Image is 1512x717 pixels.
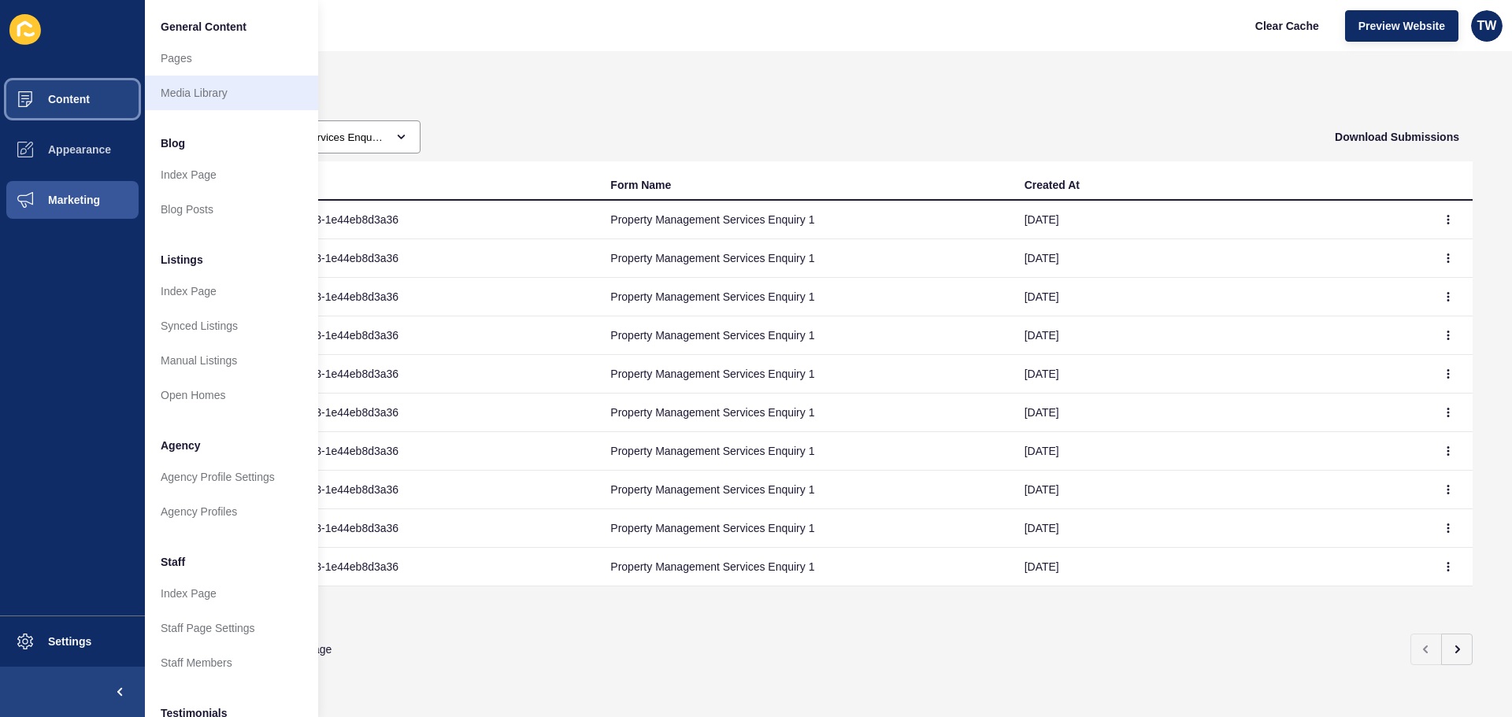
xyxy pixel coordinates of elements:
[1345,10,1458,42] button: Preview Website
[184,394,598,432] td: bd59340a-1e0f-11ef-8f13-1e44eb8d3a36
[145,460,318,494] a: Agency Profile Settings
[1012,548,1425,586] td: [DATE]
[1012,201,1425,239] td: [DATE]
[161,19,246,35] span: General Content
[145,76,318,110] a: Media Library
[598,394,1011,432] td: Property Management Services Enquiry 1
[184,509,598,548] td: bd59340a-1e0f-11ef-8f13-1e44eb8d3a36
[184,91,1473,113] h1: Submissions
[145,157,318,192] a: Index Page
[1321,121,1473,153] button: Download Submissions
[1012,471,1425,509] td: [DATE]
[1242,10,1332,42] button: Clear Cache
[598,316,1011,355] td: Property Management Services Enquiry 1
[145,576,318,611] a: Index Page
[598,471,1011,509] td: Property Management Services Enquiry 1
[145,494,318,529] a: Agency Profiles
[184,316,598,355] td: bd59340a-1e0f-11ef-8f13-1e44eb8d3a36
[1477,18,1497,34] span: TW
[598,239,1011,278] td: Property Management Services Enquiry 1
[161,554,185,570] span: Staff
[1012,432,1425,471] td: [DATE]
[1012,355,1425,394] td: [DATE]
[161,135,185,151] span: Blog
[598,509,1011,548] td: Property Management Services Enquiry 1
[1012,509,1425,548] td: [DATE]
[184,239,598,278] td: bd59340a-1e0f-11ef-8f13-1e44eb8d3a36
[1255,18,1319,34] span: Clear Cache
[1012,278,1425,316] td: [DATE]
[145,274,318,309] a: Index Page
[184,471,598,509] td: bd59340a-1e0f-11ef-8f13-1e44eb8d3a36
[598,355,1011,394] td: Property Management Services Enquiry 1
[598,548,1011,586] td: Property Management Services Enquiry 1
[1025,177,1080,193] div: Created At
[145,192,318,227] a: Blog Posts
[184,355,598,394] td: bd59340a-1e0f-11ef-8f13-1e44eb8d3a36
[145,41,318,76] a: Pages
[598,432,1011,471] td: Property Management Services Enquiry 1
[184,278,598,316] td: bd59340a-1e0f-11ef-8f13-1e44eb8d3a36
[610,177,671,193] div: Form Name
[1358,18,1445,34] span: Preview Website
[161,438,201,453] span: Agency
[145,378,318,412] a: Open Homes
[145,645,318,680] a: Staff Members
[1012,316,1425,355] td: [DATE]
[145,611,318,645] a: Staff Page Settings
[1012,239,1425,278] td: [DATE]
[184,432,598,471] td: bd59340a-1e0f-11ef-8f13-1e44eb8d3a36
[598,201,1011,239] td: Property Management Services Enquiry 1
[1335,129,1459,145] span: Download Submissions
[184,201,598,239] td: bd59340a-1e0f-11ef-8f13-1e44eb8d3a36
[161,252,203,268] span: Listings
[145,343,318,378] a: Manual Listings
[1012,394,1425,432] td: [DATE]
[145,309,318,343] a: Synced Listings
[184,548,598,586] td: bd59340a-1e0f-11ef-8f13-1e44eb8d3a36
[598,278,1011,316] td: Property Management Services Enquiry 1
